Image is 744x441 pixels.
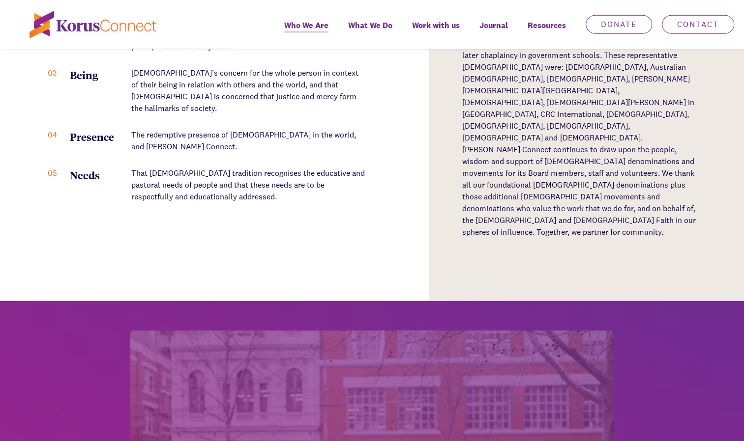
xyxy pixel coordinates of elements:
div: Resources [518,14,576,49]
span: 05 [48,167,70,179]
a: Who We Are [274,14,338,49]
a: Contact [662,15,734,34]
a: Work with us [402,14,470,49]
a: What We Do [338,14,402,49]
img: korus-connect%2Fc5177985-88d5-491d-9cd7-4a1febad1357_logo.svg [30,11,156,38]
p: CCES was established in [DATE] as a collaboration between 12 [DEMOGRAPHIC_DATA] denominations or ... [462,14,696,144]
span: 03 [48,67,70,79]
span: Journal [479,18,508,32]
p: [PERSON_NAME] Connect continues to draw upon the people, wisdom and support of [DEMOGRAPHIC_DATA]... [462,144,696,238]
p: The redemptive presence of [DEMOGRAPHIC_DATA] in the world, and [PERSON_NAME] Connect. [131,129,365,153]
span: 04 [48,129,70,141]
a: Journal [470,14,518,49]
a: Donate [586,15,652,34]
span: Presence [70,129,117,144]
span: Needs [70,167,117,182]
p: [DEMOGRAPHIC_DATA]’s concern for the whole person in context of their being in relation with othe... [131,67,365,114]
span: Being [70,67,117,82]
span: Work with us [412,18,460,32]
p: That [DEMOGRAPHIC_DATA] tradition recognises the educative and pastoral needs of people and that ... [131,167,365,203]
span: Who We Are [284,18,328,32]
span: What We Do [348,18,392,32]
